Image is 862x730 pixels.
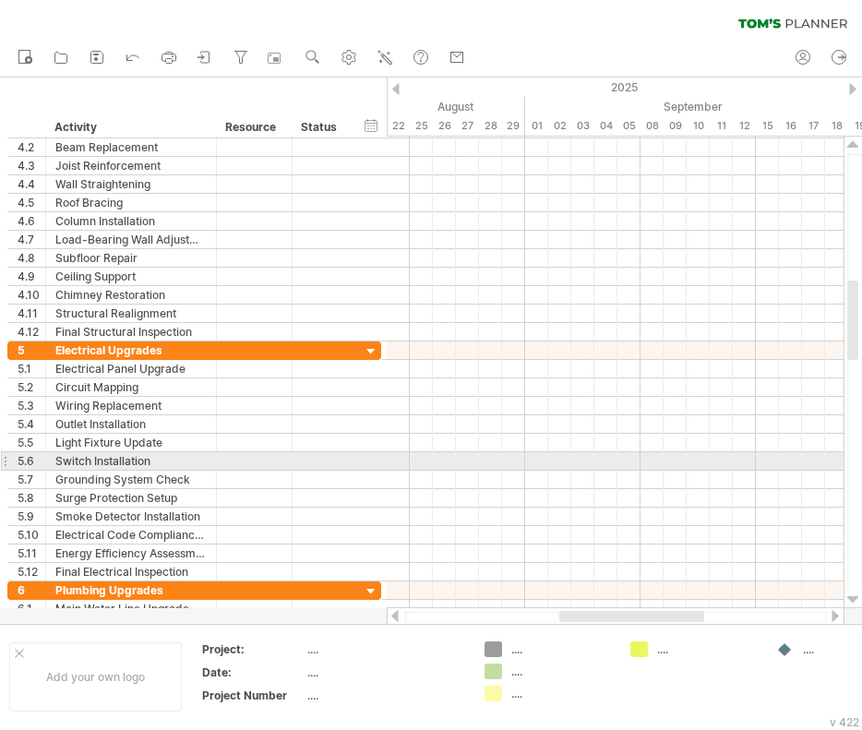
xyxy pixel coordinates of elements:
[18,563,45,580] div: 5.12
[687,116,710,136] div: Wednesday, 10 September 2025
[307,688,462,703] div: ....
[55,305,207,322] div: Structural Realignment
[55,563,207,580] div: Final Electrical Inspection
[756,116,779,136] div: Monday, 15 September 2025
[55,545,207,562] div: Energy Efficiency Assessment
[18,452,45,470] div: 5.6
[55,157,207,174] div: Joist Reinforcement
[55,360,207,377] div: Electrical Panel Upgrade
[55,341,207,359] div: Electrical Upgrades
[479,116,502,136] div: Thursday, 28 August 2025
[54,118,206,137] div: Activity
[18,323,45,341] div: 4.12
[55,581,207,599] div: Plumbing Upgrades
[802,116,825,136] div: Wednesday, 17 September 2025
[202,641,304,657] div: Project:
[825,116,848,136] div: Thursday, 18 September 2025
[55,286,207,304] div: Chimney Restoration
[55,194,207,211] div: Roof Bracing
[18,341,45,359] div: 5
[18,397,45,414] div: 5.3
[18,489,45,507] div: 5.8
[18,545,45,562] div: 5.11
[55,212,207,230] div: Column Installation
[18,157,45,174] div: 4.3
[55,268,207,285] div: Ceiling Support
[18,194,45,211] div: 4.5
[18,231,45,248] div: 4.7
[55,175,207,193] div: Wall Straightening
[830,715,859,729] div: v 422
[225,118,281,137] div: Resource
[617,116,641,136] div: Friday, 5 September 2025
[55,249,207,267] div: Subfloor Repair
[18,526,45,544] div: 5.10
[511,641,612,657] div: ....
[55,231,207,248] div: Load-Bearing Wall Adjustment
[18,286,45,304] div: 4.10
[18,471,45,488] div: 5.7
[55,452,207,470] div: Switch Installation
[55,378,207,396] div: Circuit Mapping
[55,397,207,414] div: Wiring Replacement
[55,489,207,507] div: Surge Protection Setup
[18,138,45,156] div: 4.2
[18,600,45,617] div: 6.1
[779,116,802,136] div: Tuesday, 16 September 2025
[202,688,304,703] div: Project Number
[456,116,479,136] div: Wednesday, 27 August 2025
[18,175,45,193] div: 4.4
[502,116,525,136] div: Friday, 29 August 2025
[55,526,207,544] div: Electrical Code Compliance Check
[9,642,182,712] div: Add your own logo
[410,116,433,136] div: Monday, 25 August 2025
[387,116,410,136] div: Friday, 22 August 2025
[55,323,207,341] div: Final Structural Inspection
[525,116,548,136] div: Monday, 1 September 2025
[18,581,45,599] div: 6
[433,116,456,136] div: Tuesday, 26 August 2025
[55,415,207,433] div: Outlet Installation
[18,212,45,230] div: 4.6
[511,664,612,679] div: ....
[548,116,571,136] div: Tuesday, 2 September 2025
[55,434,207,451] div: Light Fixture Update
[511,686,612,701] div: ....
[307,664,462,680] div: ....
[307,641,462,657] div: ....
[55,508,207,525] div: Smoke Detector Installation
[664,116,687,136] div: Tuesday, 9 September 2025
[733,116,756,136] div: Friday, 12 September 2025
[18,268,45,285] div: 4.9
[18,305,45,322] div: 4.11
[657,641,758,657] div: ....
[18,249,45,267] div: 4.8
[55,600,207,617] div: Main Water Line Upgrade
[18,434,45,451] div: 5.5
[18,360,45,377] div: 5.1
[55,138,207,156] div: Beam Replacement
[571,116,594,136] div: Wednesday, 3 September 2025
[18,415,45,433] div: 5.4
[594,116,617,136] div: Thursday, 4 September 2025
[18,378,45,396] div: 5.2
[55,471,207,488] div: Grounding System Check
[641,116,664,136] div: Monday, 8 September 2025
[301,118,341,137] div: Status
[18,508,45,525] div: 5.9
[202,664,304,680] div: Date:
[710,116,733,136] div: Thursday, 11 September 2025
